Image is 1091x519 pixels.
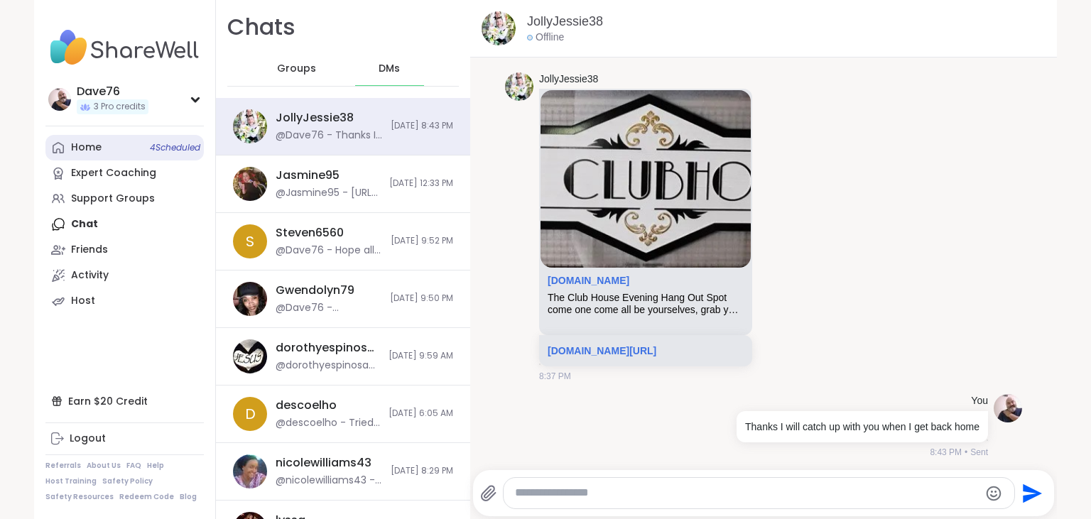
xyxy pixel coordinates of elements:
[233,454,267,488] img: https://sharewell-space-live.sfo3.digitaloceanspaces.com/user-generated/3403c148-dfcf-4217-9166-8...
[276,416,380,430] div: @descoelho - Tried reaching you [PERSON_NAME] but have not been able to
[985,485,1002,502] button: Emoji picker
[276,225,344,241] div: Steven6560
[233,282,267,316] img: https://sharewell-space-live.sfo3.digitaloceanspaces.com/user-generated/7c5e48d9-1979-4754-8140-3...
[126,461,141,471] a: FAQ
[276,168,340,183] div: Jasmine95
[527,13,603,31] a: JollyJessie38
[245,403,256,425] span: d
[233,339,267,373] img: https://sharewell-space-live.sfo3.digitaloceanspaces.com/user-generated/0d4e8e7a-567c-4b30-a556-7...
[527,31,564,45] div: Offline
[539,370,571,383] span: 8:37 PM
[548,292,744,304] div: The Club House Evening Hang Out Spot
[548,304,744,316] div: come one come all be yourselves, grab your favorite beverage of choice, a snack, pull up a chair ...
[180,492,197,502] a: Blog
[45,492,114,502] a: Safety Resources
[515,486,979,501] textarea: Type your message
[390,293,453,305] span: [DATE] 9:50 PM
[276,301,381,315] div: @Dave76 - [PERSON_NAME] just checking on you. You doing okay.
[71,243,108,257] div: Friends
[45,388,204,414] div: Earn $20 Credit
[147,461,164,471] a: Help
[45,237,204,263] a: Friends
[246,231,254,252] span: S
[391,465,453,477] span: [DATE] 8:29 PM
[45,426,204,452] a: Logout
[71,141,102,155] div: Home
[541,90,751,267] img: The Club House Evening Hang Out Spot
[45,160,204,186] a: Expert Coaching
[276,340,380,356] div: dorothyespinosa26
[276,129,382,143] div: @Dave76 - Thanks I will catch up with you when I get back home
[70,432,106,446] div: Logout
[389,350,453,362] span: [DATE] 9:59 AM
[548,345,656,356] a: [DOMAIN_NAME][URL]
[233,109,267,143] img: https://sharewell-space-live.sfo3.digitaloceanspaces.com/user-generated/3602621c-eaa5-4082-863a-9...
[965,446,967,459] span: •
[71,166,156,180] div: Expert Coaching
[77,84,148,99] div: Dave76
[276,283,354,298] div: Gwendolyn79
[277,62,316,76] span: Groups
[970,446,988,459] span: Sent
[745,420,979,434] p: Thanks I will catch up with you when I get back home
[389,408,453,420] span: [DATE] 6:05 AM
[276,474,382,488] div: @nicolewilliams43 - Have a goodnight also
[150,142,200,153] span: 4 Scheduled
[94,101,146,113] span: 3 Pro credits
[276,186,381,200] div: @Jasmine95 - [URL][DOMAIN_NAME]
[45,23,204,72] img: ShareWell Nav Logo
[102,476,153,486] a: Safety Policy
[45,263,204,288] a: Activity
[379,62,400,76] span: DMs
[276,110,354,126] div: JollyJessie38
[930,446,962,459] span: 8:43 PM
[45,135,204,160] a: Home4Scheduled
[71,192,155,206] div: Support Groups
[505,72,533,101] img: https://sharewell-space-live.sfo3.digitaloceanspaces.com/user-generated/3602621c-eaa5-4082-863a-9...
[45,288,204,314] a: Host
[276,398,337,413] div: descoelho
[276,359,380,373] div: @dorothyespinosa26 - sharing.. " [DEMOGRAPHIC_DATA] wept." ([DEMOGRAPHIC_DATA] book of [PERSON_NA...
[119,492,174,502] a: Redeem Code
[548,275,629,286] a: Attachment
[994,394,1022,422] img: https://sharewell-space-live.sfo3.digitaloceanspaces.com/user-generated/3172ec22-238d-4018-b8e7-1...
[45,476,97,486] a: Host Training
[227,11,295,43] h1: Chats
[389,177,453,190] span: [DATE] 12:33 PM
[45,186,204,212] a: Support Groups
[276,455,371,471] div: nicolewilliams43
[482,11,516,45] img: https://sharewell-space-live.sfo3.digitaloceanspaces.com/user-generated/3602621c-eaa5-4082-863a-9...
[48,88,71,111] img: Dave76
[45,461,81,471] a: Referrals
[276,244,382,258] div: @Dave76 - Hope all is well. I am leaving in the late night hours to [GEOGRAPHIC_DATA][US_STATE] f...
[71,294,95,308] div: Host
[391,120,453,132] span: [DATE] 8:43 PM
[391,235,453,247] span: [DATE] 9:52 PM
[233,167,267,201] img: https://sharewell-space-live.sfo3.digitaloceanspaces.com/user-generated/0818d3a5-ec43-4745-9685-c...
[1015,477,1047,509] button: Send
[71,268,109,283] div: Activity
[971,394,988,408] h4: You
[87,461,121,471] a: About Us
[539,72,598,87] a: JollyJessie38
